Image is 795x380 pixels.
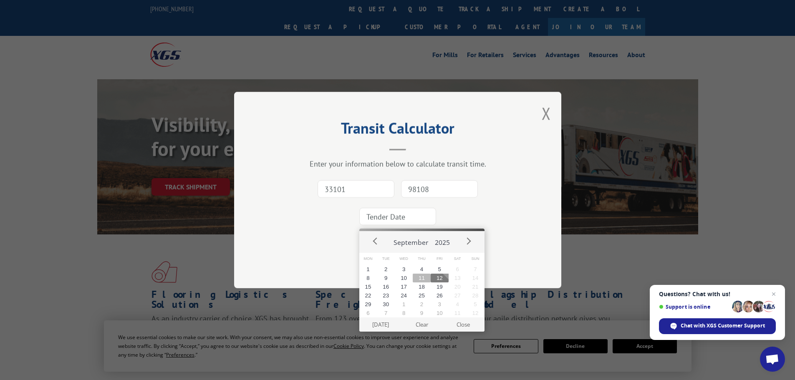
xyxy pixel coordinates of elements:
[413,282,431,291] button: 18
[413,253,431,265] span: Thu
[360,317,401,332] button: [DATE]
[413,274,431,282] button: 11
[390,231,432,250] button: September
[413,265,431,274] button: 4
[413,291,431,300] button: 25
[276,122,520,138] h2: Transit Calculator
[659,304,729,310] span: Support is online
[401,317,442,332] button: Clear
[377,309,395,317] button: 7
[395,274,413,282] button: 10
[413,300,431,309] button: 2
[276,159,520,169] div: Enter your information below to calculate transit time.
[769,289,779,299] span: Close chat
[359,265,377,274] button: 1
[431,265,449,274] button: 5
[395,300,413,309] button: 1
[431,253,449,265] span: Fri
[449,282,467,291] button: 20
[377,274,395,282] button: 9
[467,274,485,282] button: 14
[395,265,413,274] button: 3
[442,317,484,332] button: Close
[449,309,467,317] button: 11
[395,282,413,291] button: 17
[377,265,395,274] button: 2
[449,291,467,300] button: 27
[359,300,377,309] button: 29
[359,253,377,265] span: Mon
[401,180,478,198] input: Dest. Zip
[462,235,474,247] button: Next
[467,282,485,291] button: 21
[359,291,377,300] button: 22
[431,291,449,300] button: 26
[431,309,449,317] button: 10
[413,309,431,317] button: 9
[431,300,449,309] button: 3
[760,347,785,372] div: Open chat
[467,309,485,317] button: 12
[395,291,413,300] button: 24
[449,253,467,265] span: Sat
[377,253,395,265] span: Tue
[359,208,436,225] input: Tender Date
[395,309,413,317] button: 8
[377,300,395,309] button: 30
[359,309,377,317] button: 6
[449,265,467,274] button: 6
[359,282,377,291] button: 15
[449,274,467,282] button: 13
[431,282,449,291] button: 19
[659,318,776,334] div: Chat with XGS Customer Support
[359,274,377,282] button: 8
[449,300,467,309] button: 4
[681,322,765,330] span: Chat with XGS Customer Support
[318,180,394,198] input: Origin Zip
[377,282,395,291] button: 16
[467,253,485,265] span: Sun
[377,291,395,300] button: 23
[467,291,485,300] button: 28
[432,231,453,250] button: 2025
[369,235,382,247] button: Prev
[467,300,485,309] button: 5
[467,265,485,274] button: 7
[542,102,551,124] button: Close modal
[431,274,449,282] button: 12
[395,253,413,265] span: Wed
[659,291,776,297] span: Questions? Chat with us!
